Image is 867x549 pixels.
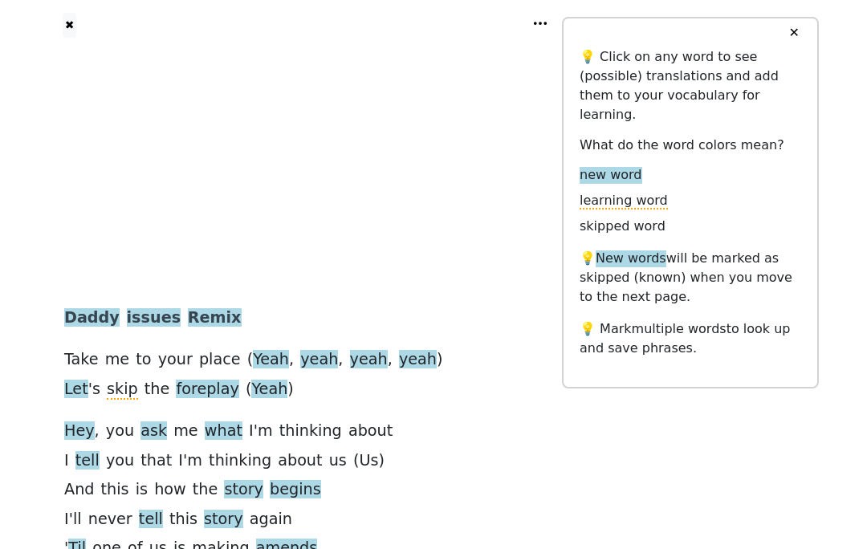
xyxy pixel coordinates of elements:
button: ✖ [63,13,76,38]
span: Hey [64,421,95,441]
span: ' [88,380,92,400]
span: the [193,480,218,500]
p: 💡 Mark to look up and save phrases. [580,319,801,358]
span: never [88,510,132,530]
span: thinking [209,451,271,471]
span: yeah [300,350,338,370]
span: is [136,480,148,500]
span: the [144,380,170,400]
span: Yeah [251,380,287,400]
p: 💡 will be marked as skipped (known) when you move to the next page. [580,249,801,307]
span: skipped word [580,218,666,235]
span: to [136,350,151,370]
span: tell [75,451,100,471]
span: , [289,350,294,370]
span: multiple words [632,321,727,336]
span: about [278,451,322,471]
span: how [154,480,186,500]
span: I [64,451,69,471]
iframe: The Neighbourhood, Syd - Daddy Issues (Remix - Official Audio) [164,51,446,209]
span: again [250,510,292,530]
span: ) [379,451,385,471]
span: ) [287,380,294,400]
span: Us [359,451,378,471]
span: ' [69,510,73,530]
span: you [106,421,134,441]
span: ( [353,451,360,471]
span: Let [64,380,88,400]
span: Remix [188,308,242,328]
span: your [158,350,193,370]
span: that [140,451,172,471]
span: me [105,350,130,370]
span: place [199,350,241,370]
span: I [249,421,254,441]
span: me [173,421,198,441]
span: yeah [399,350,437,370]
span: us [329,451,347,471]
span: yeah [350,350,388,370]
span: learning word [580,193,668,209]
span: story [224,480,263,500]
span: m [187,451,202,471]
span: tell [139,510,163,530]
span: Daddy [64,308,120,328]
span: ll [73,510,82,530]
p: 💡 Click on any word to see (possible) translations and add them to your vocabulary for learning. [580,47,801,124]
h6: What do the word colors mean? [580,137,801,152]
span: this [101,480,129,500]
span: begins [270,480,321,500]
span: thinking [279,421,342,441]
span: , [338,350,343,370]
span: issues [127,308,181,328]
button: ✕ [779,18,808,47]
span: what [205,421,242,441]
span: this [169,510,197,530]
span: about [348,421,393,441]
span: m [258,421,273,441]
span: Yeah [253,350,289,370]
span: , [388,350,393,370]
span: ( [246,380,252,400]
span: story [204,510,243,530]
span: ( [247,350,254,370]
span: ask [140,421,167,441]
span: new word [580,167,641,184]
span: ' [254,421,258,441]
span: I [178,451,183,471]
span: New words [596,250,666,267]
span: foreplay [176,380,238,400]
span: Take [64,350,99,370]
span: s [92,380,100,400]
span: ' [183,451,187,471]
span: I [64,510,69,530]
span: , [95,421,100,441]
span: skip [107,380,138,400]
span: And [64,480,94,500]
span: you [106,451,134,471]
span: ) [437,350,443,370]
